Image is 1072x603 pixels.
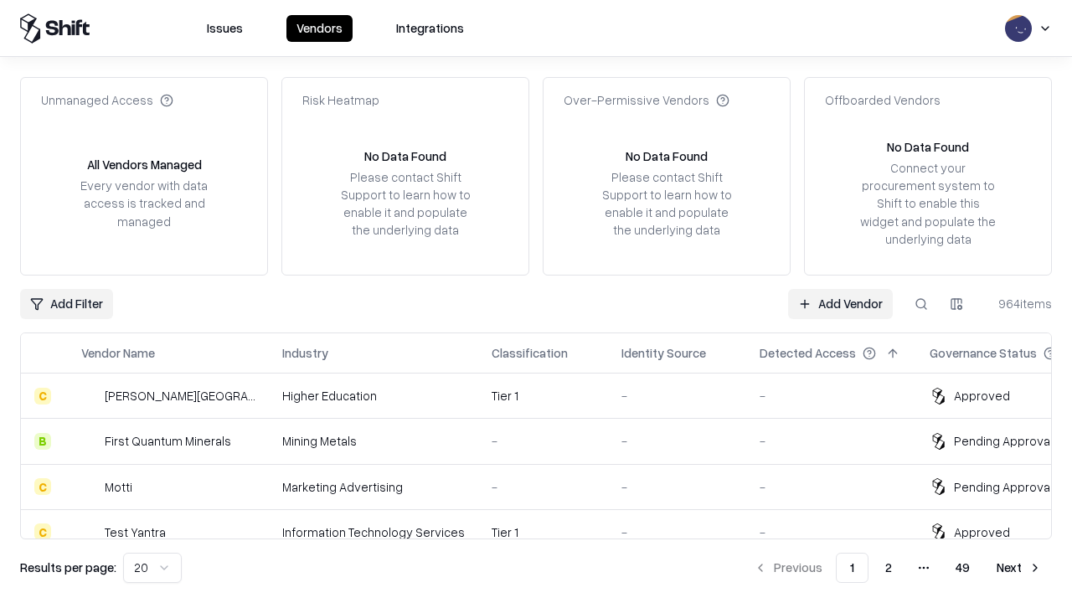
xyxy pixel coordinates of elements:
[954,523,1010,541] div: Approved
[621,478,733,496] div: -
[34,433,51,450] div: B
[760,432,903,450] div: -
[626,147,708,165] div: No Data Found
[105,523,166,541] div: Test Yantra
[954,387,1010,405] div: Approved
[492,523,595,541] div: Tier 1
[81,433,98,450] img: First Quantum Minerals
[872,553,905,583] button: 2
[34,388,51,405] div: C
[20,559,116,576] p: Results per page:
[105,478,132,496] div: Motti
[621,523,733,541] div: -
[41,91,173,109] div: Unmanaged Access
[81,523,98,540] img: Test Yantra
[282,387,465,405] div: Higher Education
[282,344,328,362] div: Industry
[87,156,202,173] div: All Vendors Managed
[760,387,903,405] div: -
[75,177,214,229] div: Every vendor with data access is tracked and managed
[760,344,856,362] div: Detected Access
[954,432,1053,450] div: Pending Approval
[364,147,446,165] div: No Data Found
[760,478,903,496] div: -
[942,553,983,583] button: 49
[336,168,475,240] div: Please contact Shift Support to learn how to enable it and populate the underlying data
[930,344,1037,362] div: Governance Status
[954,478,1053,496] div: Pending Approval
[564,91,729,109] div: Over-Permissive Vendors
[887,138,969,156] div: No Data Found
[282,432,465,450] div: Mining Metals
[492,432,595,450] div: -
[760,523,903,541] div: -
[985,295,1052,312] div: 964 items
[987,553,1052,583] button: Next
[20,289,113,319] button: Add Filter
[597,168,736,240] div: Please contact Shift Support to learn how to enable it and populate the underlying data
[836,553,868,583] button: 1
[286,15,353,42] button: Vendors
[492,387,595,405] div: Tier 1
[386,15,474,42] button: Integrations
[105,387,255,405] div: [PERSON_NAME][GEOGRAPHIC_DATA]
[34,478,51,495] div: C
[621,344,706,362] div: Identity Source
[34,523,51,540] div: C
[197,15,253,42] button: Issues
[81,388,98,405] img: Reichman University
[302,91,379,109] div: Risk Heatmap
[81,344,155,362] div: Vendor Name
[105,432,231,450] div: First Quantum Minerals
[492,478,595,496] div: -
[282,478,465,496] div: Marketing Advertising
[744,553,1052,583] nav: pagination
[282,523,465,541] div: Information Technology Services
[81,478,98,495] img: Motti
[621,387,733,405] div: -
[621,432,733,450] div: -
[788,289,893,319] a: Add Vendor
[492,344,568,362] div: Classification
[825,91,941,109] div: Offboarded Vendors
[858,159,997,248] div: Connect your procurement system to Shift to enable this widget and populate the underlying data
